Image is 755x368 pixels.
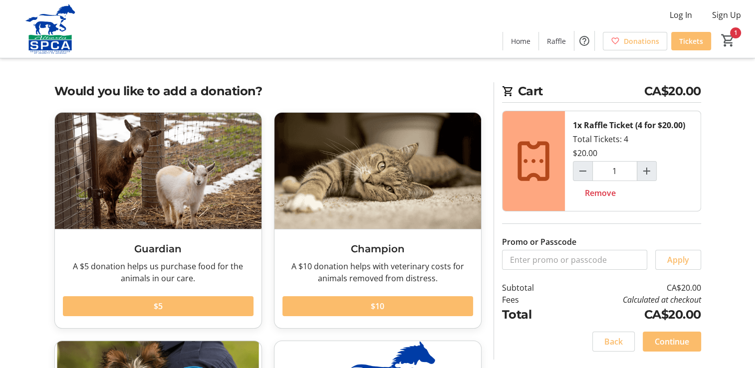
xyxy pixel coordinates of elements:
div: Total Tickets: 4 [565,111,701,211]
td: CA$20.00 [559,282,701,294]
td: CA$20.00 [559,306,701,324]
a: Raffle [539,32,574,50]
span: Back [604,336,623,348]
button: Continue [643,332,701,352]
label: Promo or Passcode [502,236,576,248]
button: Help [574,31,594,51]
td: Subtotal [502,282,560,294]
td: Total [502,306,560,324]
div: 1x Raffle Ticket (4 for $20.00) [573,119,685,131]
div: A $5 donation helps us purchase food for the animals in our care. [63,260,253,284]
span: $10 [371,300,384,312]
h3: Champion [282,241,473,256]
img: Champion [274,113,481,229]
button: Back [592,332,635,352]
span: Raffle [547,36,566,46]
button: Cart [719,31,737,49]
span: $5 [154,300,163,312]
button: Sign Up [704,7,749,23]
span: Tickets [679,36,703,46]
span: CA$20.00 [644,82,701,100]
span: Apply [667,254,689,266]
button: Log In [662,7,700,23]
div: A $10 donation helps with veterinary costs for animals removed from distress. [282,260,473,284]
button: $5 [63,296,253,316]
a: Donations [603,32,667,50]
a: Tickets [671,32,711,50]
span: Log In [670,9,692,21]
span: Remove [585,187,616,199]
button: Decrement by one [573,162,592,181]
span: Sign Up [712,9,741,21]
td: Calculated at checkout [559,294,701,306]
button: Apply [655,250,701,270]
h2: Would you like to add a donation? [54,82,482,100]
button: $10 [282,296,473,316]
h3: Guardian [63,241,253,256]
button: Increment by one [637,162,656,181]
div: $20.00 [573,147,597,159]
td: Fees [502,294,560,306]
img: Guardian [55,113,261,229]
input: Enter promo or passcode [502,250,647,270]
span: Home [511,36,530,46]
img: Alberta SPCA's Logo [6,4,95,54]
span: Continue [655,336,689,348]
span: Donations [624,36,659,46]
input: Raffle Ticket (4 for $20.00) Quantity [592,161,637,181]
a: Home [503,32,538,50]
h2: Cart [502,82,701,103]
button: Remove [573,183,628,203]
